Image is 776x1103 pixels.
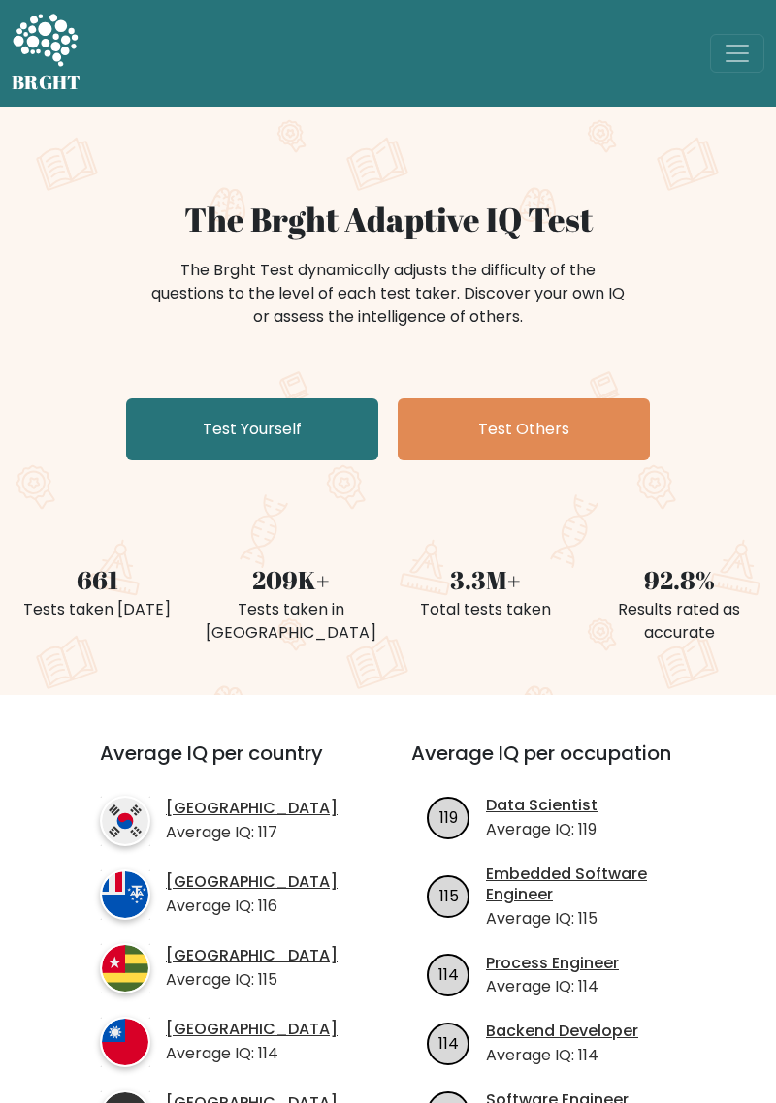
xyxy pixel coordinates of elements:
a: Backend Developer [486,1022,638,1042]
p: Average IQ: 115 [486,907,699,930]
p: Average IQ: 117 [166,821,338,844]
img: country [100,943,150,993]
text: 114 [438,963,459,986]
a: BRGHT [12,8,81,99]
text: 115 [439,885,459,907]
p: Average IQ: 115 [166,968,338,992]
div: 92.8% [594,561,764,598]
img: country [100,796,150,846]
p: Average IQ: 116 [166,895,338,918]
div: 661 [12,561,182,598]
a: Process Engineer [486,954,619,974]
div: Total tests taken [400,598,570,621]
a: Test Others [398,398,650,460]
div: Results rated as accurate [594,598,764,645]
a: Embedded Software Engineer [486,865,699,905]
button: Toggle navigation [710,34,764,73]
h1: The Brght Adaptive IQ Test [12,200,764,239]
a: [GEOGRAPHIC_DATA] [166,946,338,966]
img: country [100,1017,150,1067]
p: Average IQ: 114 [486,975,619,998]
div: 3.3M+ [400,561,570,598]
div: Tests taken in [GEOGRAPHIC_DATA] [206,598,376,645]
div: Tests taken [DATE] [12,598,182,621]
a: [GEOGRAPHIC_DATA] [166,1020,338,1040]
a: Data Scientist [486,796,598,816]
a: [GEOGRAPHIC_DATA] [166,872,338,893]
a: [GEOGRAPHIC_DATA] [166,799,338,819]
div: 209K+ [206,561,376,598]
p: Average IQ: 114 [166,1042,338,1065]
p: Average IQ: 114 [486,1044,638,1067]
img: country [100,869,150,920]
text: 119 [439,806,458,829]
a: Test Yourself [126,398,378,460]
text: 114 [438,1032,459,1055]
p: Average IQ: 119 [486,818,598,841]
h3: Average IQ per country [100,741,341,788]
h3: Average IQ per occupation [411,741,699,788]
div: The Brght Test dynamically adjusts the difficulty of the questions to the level of each test take... [145,259,630,329]
h5: BRGHT [12,71,81,94]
